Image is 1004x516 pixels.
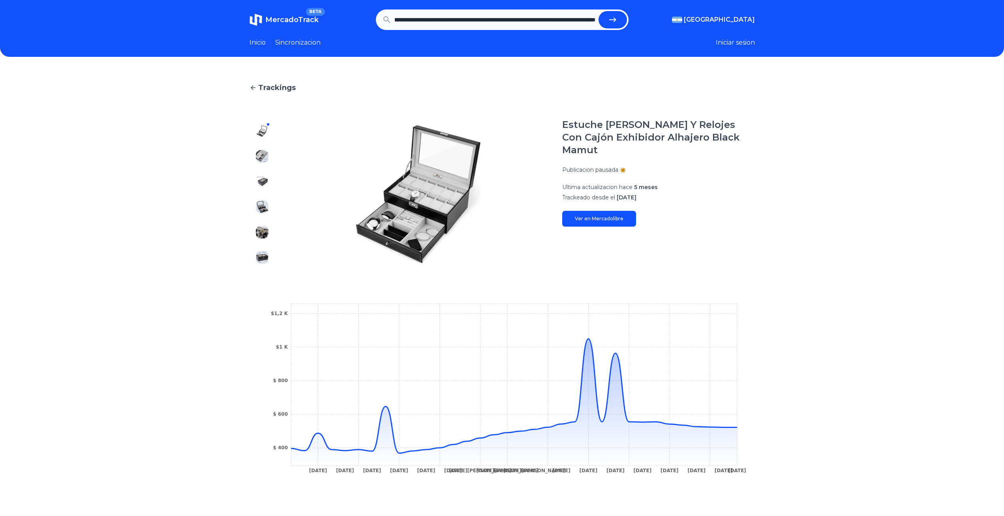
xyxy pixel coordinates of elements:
span: [DATE] [617,194,636,201]
img: Estuche Maxi Lujo Joyas Y Relojes Con Cajón Exhibidor Alhajero Black Mamut [256,251,268,264]
a: Trackings [250,82,755,93]
tspan: $ 800 [273,378,288,383]
tspan: [DATE] [444,468,462,473]
tspan: [DATE] [363,468,381,473]
tspan: $ 400 [273,445,288,450]
tspan: [DATE] [728,468,746,473]
img: Estuche Maxi Lujo Joyas Y Relojes Con Cajón Exhibidor Alhajero Black Mamut [256,125,268,137]
span: [GEOGRAPHIC_DATA] [684,15,755,24]
tspan: [DATE][PERSON_NAME] [449,468,511,474]
span: 5 meses [634,184,658,191]
tspan: $ 600 [273,411,288,417]
span: Trackeado desde el [562,194,615,201]
span: Trackings [258,82,296,93]
span: BETA [306,8,325,16]
tspan: [DATE][PERSON_NAME] [503,468,565,474]
tspan: $1 K [276,344,288,350]
a: MercadoTrackBETA [250,13,319,26]
img: Estuche Maxi Lujo Joyas Y Relojes Con Cajón Exhibidor Alhajero Black Mamut [291,118,546,270]
tspan: [DATE] [606,468,624,473]
a: Inicio [250,38,266,47]
span: MercadoTrack [265,15,319,24]
tspan: [DATE] [687,468,706,473]
tspan: [DATE] [336,468,354,473]
img: Estuche Maxi Lujo Joyas Y Relojes Con Cajón Exhibidor Alhajero Black Mamut [256,226,268,238]
img: Argentina [672,17,682,23]
p: Publicacion pausada [562,166,618,174]
tspan: [DATE] [714,468,732,473]
img: Estuche Maxi Lujo Joyas Y Relojes Con Cajón Exhibidor Alhajero Black Mamut [256,201,268,213]
tspan: [DATE] [660,468,678,473]
tspan: [DATE] [417,468,435,473]
a: Ver en Mercadolibre [562,211,636,227]
img: Estuche Maxi Lujo Joyas Y Relojes Con Cajón Exhibidor Alhajero Black Mamut [256,175,268,188]
button: [GEOGRAPHIC_DATA] [672,15,755,24]
tspan: [DATE] [552,468,570,473]
tspan: [DATE] [309,468,327,473]
tspan: [DATE][PERSON_NAME] [476,468,538,474]
tspan: [DATE] [633,468,651,473]
span: Ultima actualizacion hace [562,184,632,191]
img: Estuche Maxi Lujo Joyas Y Relojes Con Cajón Exhibidor Alhajero Black Mamut [256,150,268,163]
h1: Estuche [PERSON_NAME] Y Relojes Con Cajón Exhibidor Alhajero Black Mamut [562,118,755,156]
button: Iniciar sesion [716,38,755,47]
tspan: [DATE] [579,468,597,473]
img: MercadoTrack [250,13,262,26]
a: Sincronizacion [275,38,321,47]
tspan: $1,2 K [270,311,288,316]
tspan: [DATE] [390,468,408,473]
